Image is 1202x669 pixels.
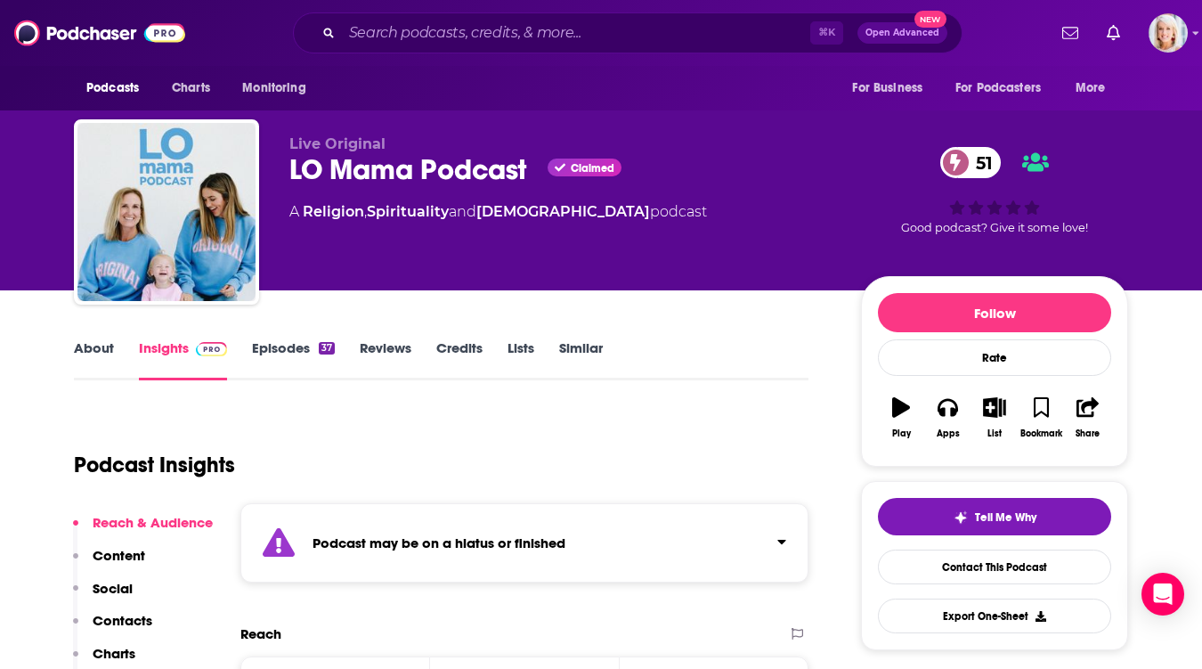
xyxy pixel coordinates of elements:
div: Share [1076,428,1100,439]
img: User Profile [1149,13,1188,53]
span: Logged in as ashtonrc [1149,13,1188,53]
button: Content [73,547,145,580]
button: open menu [1063,71,1128,105]
button: Play [878,386,924,450]
a: Credits [436,339,483,380]
span: New [914,11,946,28]
span: For Podcasters [955,76,1041,101]
span: 51 [958,147,1002,178]
span: For Business [852,76,922,101]
img: tell me why sparkle [954,510,968,525]
a: Lists [508,339,534,380]
button: Apps [924,386,971,450]
button: Bookmark [1018,386,1064,450]
a: Contact This Podcast [878,550,1111,584]
input: Search podcasts, credits, & more... [342,19,810,47]
div: A podcast [289,201,707,223]
button: Share [1065,386,1111,450]
a: Religion [303,203,364,220]
div: 51Good podcast? Give it some love! [861,135,1128,246]
button: Export One-Sheet [878,599,1111,633]
div: Play [892,428,911,439]
a: Episodes37 [252,339,335,380]
span: Charts [172,76,210,101]
div: Apps [937,428,960,439]
a: Spirituality [367,203,449,220]
p: Charts [93,645,135,662]
div: List [987,428,1002,439]
span: Live Original [289,135,386,152]
span: Good podcast? Give it some love! [901,221,1088,234]
p: Contacts [93,612,152,629]
span: Podcasts [86,76,139,101]
img: Podchaser Pro [196,342,227,356]
a: 51 [940,147,1002,178]
a: Charts [160,71,221,105]
img: LO Mama Podcast [77,123,256,301]
button: Open AdvancedNew [857,22,947,44]
div: Search podcasts, credits, & more... [293,12,962,53]
div: Bookmark [1020,428,1062,439]
button: Follow [878,293,1111,332]
button: tell me why sparkleTell Me Why [878,498,1111,535]
div: Rate [878,339,1111,376]
p: Reach & Audience [93,514,213,531]
button: Show profile menu [1149,13,1188,53]
button: open menu [230,71,329,105]
span: Claimed [571,164,614,173]
span: and [449,203,476,220]
strong: Podcast may be on a hiatus or finished [313,534,565,551]
h1: Podcast Insights [74,452,235,478]
section: Click to expand status details [240,503,808,583]
a: About [74,339,114,380]
span: Tell Me Why [975,510,1036,525]
button: open menu [74,71,162,105]
button: open menu [944,71,1067,105]
img: Podchaser - Follow, Share and Rate Podcasts [14,16,185,50]
a: Similar [559,339,603,380]
span: Open Advanced [865,29,939,37]
span: More [1076,76,1106,101]
a: Reviews [360,339,411,380]
a: Show notifications dropdown [1100,18,1127,48]
p: Content [93,547,145,564]
button: open menu [840,71,945,105]
a: InsightsPodchaser Pro [139,339,227,380]
a: Show notifications dropdown [1055,18,1085,48]
h2: Reach [240,625,281,642]
button: Contacts [73,612,152,645]
button: List [971,386,1018,450]
button: Social [73,580,133,613]
a: [DEMOGRAPHIC_DATA] [476,203,650,220]
span: ⌘ K [810,21,843,45]
p: Social [93,580,133,597]
div: 37 [319,342,335,355]
button: Reach & Audience [73,514,213,547]
span: Monitoring [242,76,305,101]
span: , [364,203,367,220]
div: Open Intercom Messenger [1141,573,1184,616]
